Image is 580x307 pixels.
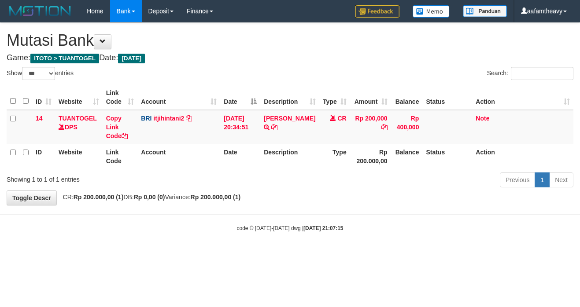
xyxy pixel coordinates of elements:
[549,172,573,187] a: Next
[59,115,97,122] a: TUANTOGEL
[355,5,399,18] img: Feedback.jpg
[381,124,388,131] a: Copy Rp 200,000 to clipboard
[55,144,103,169] th: Website
[118,54,145,63] span: [DATE]
[511,67,573,80] input: Search:
[220,85,260,110] th: Date: activate to sort column descending
[153,115,184,122] a: itjihintani2
[220,144,260,169] th: Date
[391,110,423,144] td: Rp 400,000
[422,144,472,169] th: Status
[32,144,55,169] th: ID
[220,110,260,144] td: [DATE] 20:34:51
[391,144,423,169] th: Balance
[463,5,507,17] img: panduan.png
[260,85,319,110] th: Description: activate to sort column ascending
[264,115,315,122] a: [PERSON_NAME]
[260,144,319,169] th: Description
[186,115,192,122] a: Copy itjihintani2 to clipboard
[350,110,391,144] td: Rp 200,000
[350,144,391,169] th: Rp 200.000,00
[7,67,74,80] label: Show entries
[500,172,535,187] a: Previous
[337,115,346,122] span: CR
[303,225,343,231] strong: [DATE] 21:07:15
[191,194,241,201] strong: Rp 200.000,00 (1)
[391,85,423,110] th: Balance
[55,110,103,144] td: DPS
[472,85,573,110] th: Action: activate to sort column ascending
[7,54,573,62] h4: Game: Date:
[59,194,241,201] span: CR: DB: Variance:
[472,144,573,169] th: Action
[134,194,165,201] strong: Rp 0,00 (0)
[137,85,220,110] th: Account: activate to sort column ascending
[350,85,391,110] th: Amount: activate to sort column ascending
[30,54,99,63] span: ITOTO > TUANTOGEL
[237,225,344,231] small: code © [DATE]-[DATE] dwg |
[422,85,472,110] th: Status
[7,172,235,184] div: Showing 1 to 1 of 1 entries
[36,115,43,122] span: 14
[74,194,124,201] strong: Rp 200.000,00 (1)
[103,144,138,169] th: Link Code
[22,67,55,80] select: Showentries
[487,67,573,80] label: Search:
[32,85,55,110] th: ID: activate to sort column ascending
[319,144,350,169] th: Type
[103,85,138,110] th: Link Code: activate to sort column ascending
[476,115,489,122] a: Note
[7,32,573,49] h1: Mutasi Bank
[7,4,74,18] img: MOTION_logo.png
[319,85,350,110] th: Type: activate to sort column ascending
[106,115,128,139] a: Copy Link Code
[535,172,550,187] a: 1
[137,144,220,169] th: Account
[271,124,277,131] a: Copy MOSES HARIANTO to clipboard
[7,190,57,205] a: Toggle Descr
[413,5,450,18] img: Button%20Memo.svg
[55,85,103,110] th: Website: activate to sort column ascending
[141,115,151,122] span: BRI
